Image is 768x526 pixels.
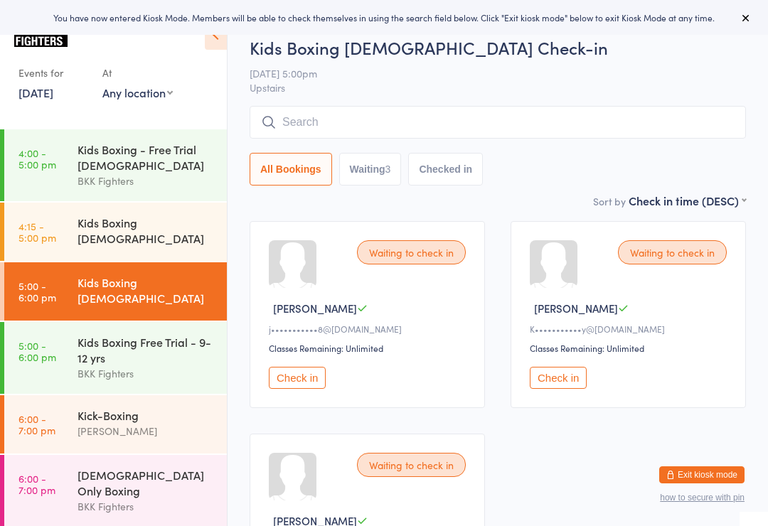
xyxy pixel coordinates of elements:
time: 6:00 - 7:00 pm [18,413,55,436]
button: Checked in [408,153,483,186]
div: BKK Fighters [78,365,215,382]
a: 5:00 -6:00 pmKids Boxing Free Trial - 9-12 yrsBKK Fighters [4,322,227,394]
div: Classes Remaining: Unlimited [530,342,731,354]
button: Check in [530,367,587,389]
div: Waiting to check in [618,240,727,264]
a: 5:00 -6:00 pmKids Boxing [DEMOGRAPHIC_DATA] [4,262,227,321]
div: Kids Boxing [DEMOGRAPHIC_DATA] [78,215,215,246]
time: 4:15 - 5:00 pm [18,220,56,243]
div: Check in time (DESC) [629,193,746,208]
div: BKK Fighters [78,173,215,189]
a: 6:00 -7:00 pmKick-Boxing[PERSON_NAME] [4,395,227,453]
input: Search [250,106,746,139]
button: how to secure with pin [660,493,745,503]
button: All Bookings [250,153,332,186]
div: Classes Remaining: Unlimited [269,342,470,354]
div: K•••••••••••y@[DOMAIN_NAME] [530,323,731,335]
div: [PERSON_NAME] [78,423,215,439]
span: [DATE] 5:00pm [250,66,724,80]
div: Kids Boxing - Free Trial [DEMOGRAPHIC_DATA] [78,141,215,173]
span: [PERSON_NAME] [534,301,618,316]
button: Exit kiosk mode [659,466,745,483]
a: 4:15 -5:00 pmKids Boxing [DEMOGRAPHIC_DATA] [4,203,227,261]
time: 4:00 - 5:00 pm [18,147,56,170]
div: [DEMOGRAPHIC_DATA] Only Boxing [78,467,215,498]
div: Waiting to check in [357,240,466,264]
div: Events for [18,61,88,85]
time: 5:00 - 6:00 pm [18,280,56,303]
time: 5:00 - 6:00 pm [18,340,56,363]
button: Waiting3 [339,153,402,186]
a: [DATE] [18,85,53,100]
a: 4:00 -5:00 pmKids Boxing - Free Trial [DEMOGRAPHIC_DATA]BKK Fighters [4,129,227,201]
div: Kids Boxing [DEMOGRAPHIC_DATA] [78,274,215,306]
div: BKK Fighters [78,498,215,515]
div: You have now entered Kiosk Mode. Members will be able to check themselves in using the search fie... [23,11,745,23]
div: At [102,61,173,85]
div: j•••••••••••8@[DOMAIN_NAME] [269,323,470,335]
label: Sort by [593,194,626,208]
div: Any location [102,85,173,100]
div: 3 [385,163,391,175]
h2: Kids Boxing [DEMOGRAPHIC_DATA] Check-in [250,36,746,59]
div: Kids Boxing Free Trial - 9-12 yrs [78,334,215,365]
div: Kick-Boxing [78,407,215,423]
span: Upstairs [250,80,746,95]
time: 6:00 - 7:00 pm [18,473,55,495]
button: Check in [269,367,326,389]
span: [PERSON_NAME] [273,301,357,316]
div: Waiting to check in [357,453,466,477]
